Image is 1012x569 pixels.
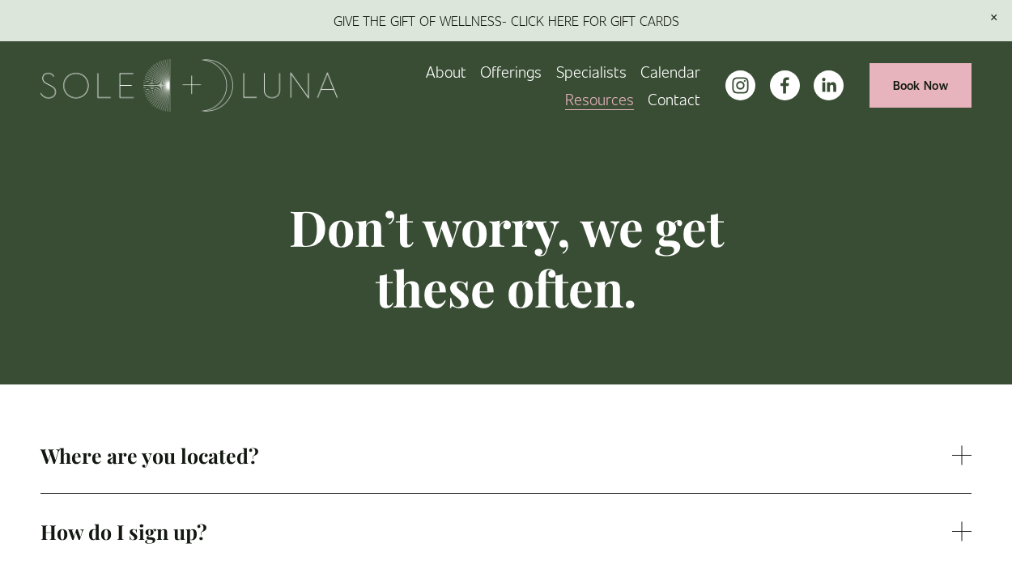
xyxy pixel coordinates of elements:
[426,57,466,85] a: About
[40,518,952,545] span: How do I sign up?
[770,70,800,100] a: facebook-unauth
[274,196,739,317] h1: Don’t worry, we get these often.
[640,57,700,85] a: Calendar
[565,87,634,111] span: Resources
[870,63,972,108] a: Book Now
[648,85,700,113] a: Contact
[565,85,634,113] a: folder dropdown
[725,70,755,100] a: instagram-unauth
[40,494,972,569] button: How do I sign up?
[40,59,338,112] img: Sole + Luna
[40,442,952,469] span: Where are you located?
[40,418,972,493] button: Where are you located?
[556,57,627,85] a: Specialists
[480,59,542,83] span: Offerings
[480,57,542,85] a: folder dropdown
[814,70,844,100] a: LinkedIn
